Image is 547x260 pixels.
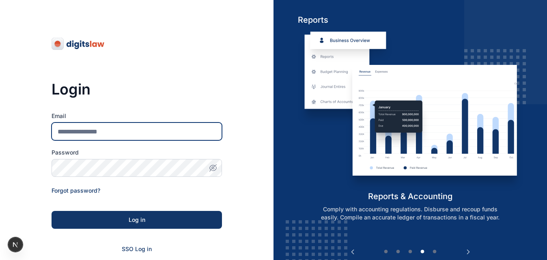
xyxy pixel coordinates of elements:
img: digitslaw-logo [52,37,105,50]
label: Email [52,112,222,120]
h5: reports & accounting [298,191,523,202]
button: 1 [382,248,390,256]
a: Forgot password? [52,187,100,194]
img: reports-and-accounting [298,32,523,191]
div: Log in [65,216,209,224]
label: Password [52,148,222,157]
h3: Login [52,81,222,97]
button: Previous [349,248,357,256]
button: Next [464,248,472,256]
p: Comply with accounting regulations. Disburse and recoup funds easily. Compile an accurate ledger ... [306,205,514,221]
button: Log in [52,211,222,229]
button: 2 [394,248,402,256]
a: SSO Log in [122,245,152,252]
button: 4 [418,248,426,256]
h5: Reports [298,14,523,26]
button: 5 [431,248,439,256]
button: 3 [406,248,414,256]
